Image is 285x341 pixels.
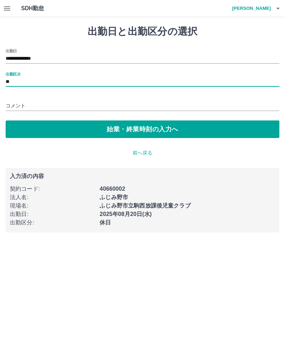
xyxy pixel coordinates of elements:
[100,186,125,192] b: 40660002
[100,211,152,217] b: 2025年08月20日(水)
[10,185,95,193] p: 契約コード :
[6,71,20,77] label: 出勤区分
[10,193,95,202] p: 法人名 :
[100,194,128,200] b: ふじみ野市
[100,203,190,209] b: ふじみ野市立駒西放課後児童クラブ
[10,218,95,227] p: 出勤区分 :
[6,48,17,53] label: 出勤日
[6,149,279,157] p: 前へ戻る
[10,173,275,179] p: 入力済の内容
[100,219,111,225] b: 休日
[10,210,95,218] p: 出勤日 :
[10,202,95,210] p: 現場名 :
[6,120,279,138] button: 始業・終業時刻の入力へ
[6,26,279,38] h1: 出勤日と出勤区分の選択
